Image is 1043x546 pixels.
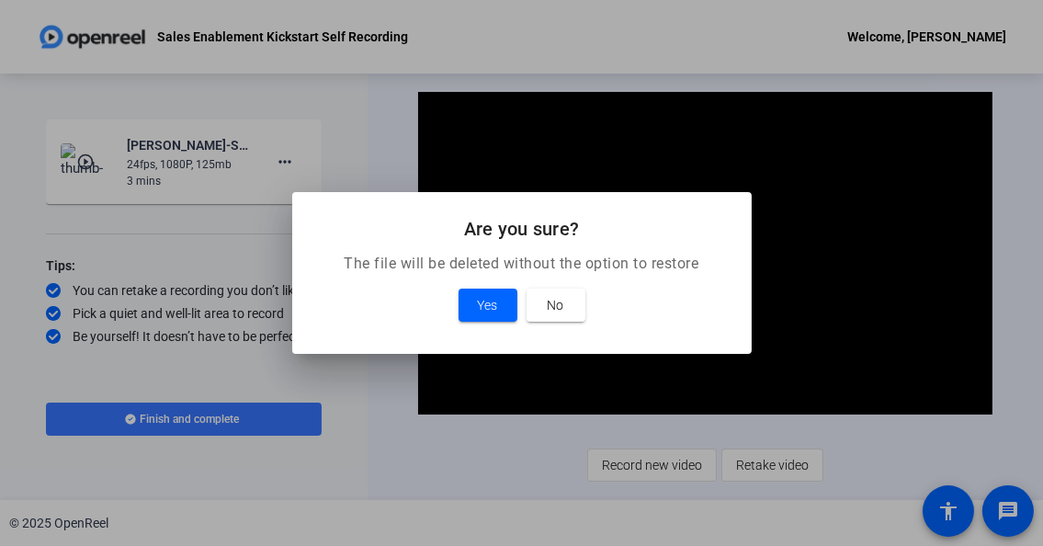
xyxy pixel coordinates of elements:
p: The file will be deleted without the option to restore [314,253,730,275]
h2: Are you sure? [314,214,730,244]
button: Yes [459,289,517,322]
span: No [548,294,564,316]
button: No [527,289,585,322]
span: Yes [478,294,498,316]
